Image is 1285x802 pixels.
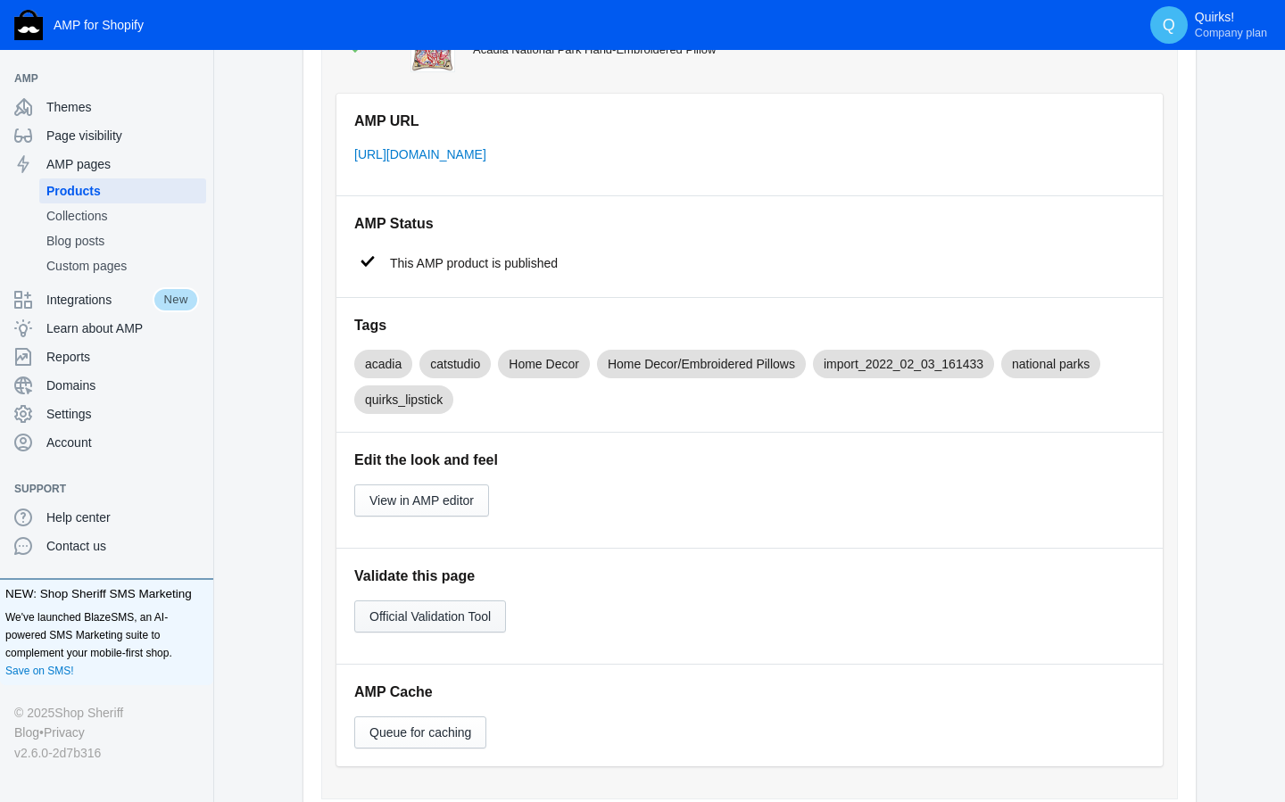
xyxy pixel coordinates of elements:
button: Add a sales channel [181,75,210,82]
div: v2.6.0-2d7b316 [14,743,199,763]
mat-chip: Home Decor [498,350,590,378]
a: Blog [14,723,39,742]
a: Blog posts [39,228,206,253]
a: Shop Sheriff [54,703,123,723]
a: Themes [7,93,206,121]
span: View in AMP editor [369,493,474,508]
mat-chip: national parks [1001,350,1100,378]
span: Support [14,480,181,498]
h5: AMP URL [354,112,1145,130]
span: Page visibility [46,127,199,145]
div: • [14,723,199,742]
button: Official Validation Tool [354,600,506,633]
span: Collections [46,207,199,225]
span: Contact us [46,537,199,555]
h5: AMP Cache [354,682,1145,701]
a: Collections [39,203,206,228]
span: Company plan [1195,26,1267,40]
mat-chip: catstudio [419,350,491,378]
span: Settings [46,405,199,423]
a: Account [7,428,206,457]
span: Reports [46,348,199,366]
a: View in AMP editor [354,492,489,507]
a: AMP pages [7,150,206,178]
a: Products [39,178,206,203]
span: AMP pages [46,155,199,173]
span: Official Validation Tool [369,609,491,624]
a: Page visibility [7,121,206,150]
span: Learn about AMP [46,319,199,337]
span: Queue for caching [369,725,471,740]
span: Help center [46,508,199,526]
h5: Validate this page [354,566,1145,585]
span: This AMP product is published [390,254,558,272]
p: Quirks! [1195,10,1267,40]
span: AMP for Shopify [54,18,144,32]
a: Learn about AMP [7,314,206,343]
a: Custom pages [39,253,206,278]
h5: Edit the look and feel [354,451,1145,469]
button: View in AMP editor [354,484,489,517]
a: Settings [7,400,206,428]
button: Queue for caching [354,716,486,748]
a: Save on SMS! [5,662,74,680]
a: Domains [7,371,206,400]
button: Add a sales channel [181,485,210,492]
a: Reports [7,343,206,371]
a: [URL][DOMAIN_NAME] [354,147,486,161]
img: Shop Sheriff Logo [14,10,43,40]
h5: AMP Status [354,214,1145,233]
a: Contact us [7,532,206,560]
span: AMP [14,70,181,87]
h5: Tags [354,316,1145,335]
a: IntegrationsNew [7,285,206,314]
a: Privacy [44,723,85,742]
span: Q [1160,16,1178,34]
mat-chip: Home Decor/Embroidered Pillows [597,350,806,378]
span: Integrations [46,291,153,309]
mat-chip: quirks_lipstick [354,385,453,414]
span: New [153,287,199,312]
iframe: Drift Widget Chat Controller [1196,713,1264,781]
span: Account [46,434,199,451]
span: Products [46,182,199,200]
span: Custom pages [46,257,199,275]
span: Domains [46,376,199,394]
mat-chip: import_2022_02_03_161433 [813,350,994,378]
a: Official Validation Tool [354,608,506,623]
span: Blog posts [46,232,199,250]
div: © 2025 [14,703,199,723]
mat-chip: acadia [354,350,412,378]
span: Themes [46,98,199,116]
